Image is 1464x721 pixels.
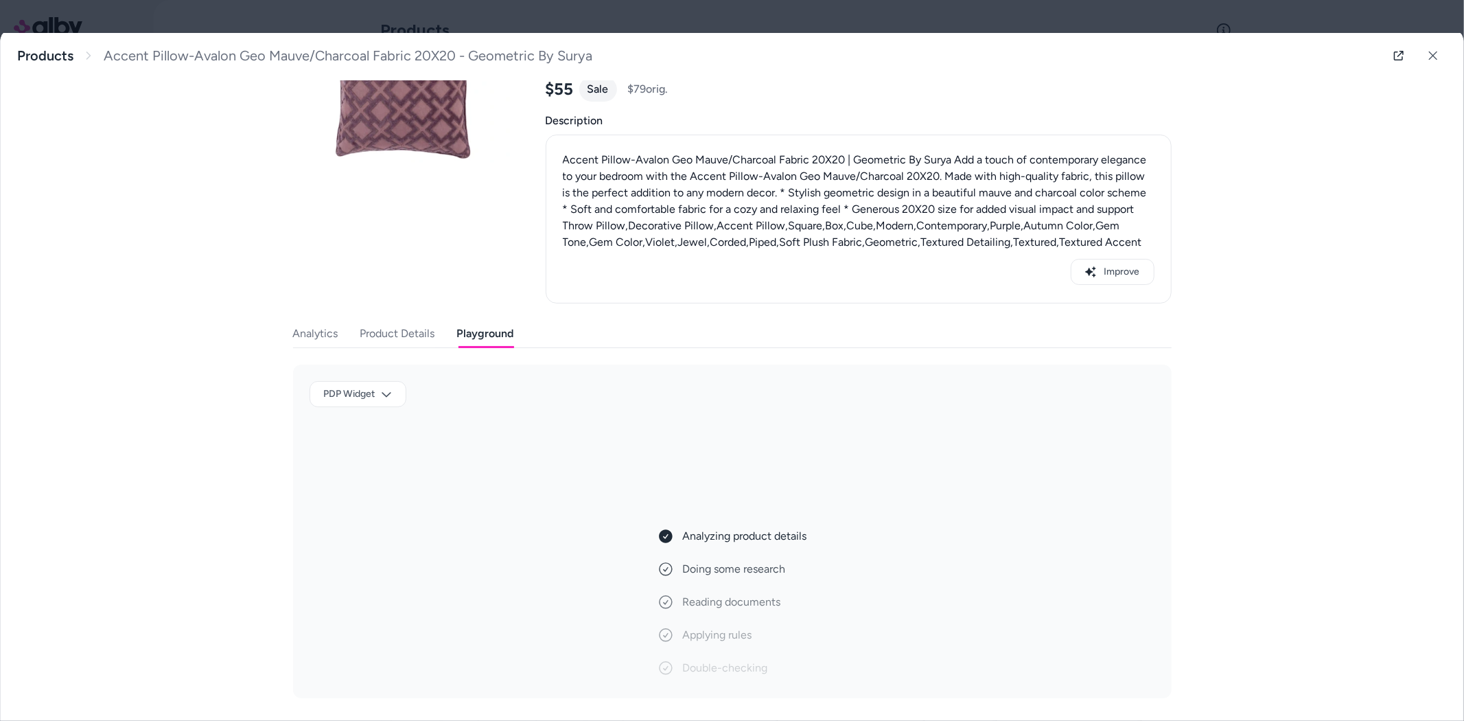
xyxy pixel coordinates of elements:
[1071,259,1154,285] button: Improve
[457,320,514,347] button: Playground
[104,47,592,65] span: Accent Pillow-Avalon Geo Mauve/Charcoal Fabric 20X20 - Geometric By Surya
[682,561,785,577] span: Doing some research
[17,47,592,65] nav: breadcrumb
[324,387,375,401] span: PDP Widget
[682,660,767,676] span: Double-checking
[360,320,435,347] button: Product Details
[310,381,406,407] button: PDP Widget
[682,528,806,545] span: Analyzing product details
[579,77,617,102] div: Sale
[563,152,1154,251] p: Accent Pillow-Avalon Geo Mauve/Charcoal Fabric 20X20 | Geometric By Surya Add a touch of contempo...
[546,113,1172,129] span: Description
[628,81,669,98] span: $79 orig.
[546,79,574,100] span: $55
[17,47,73,65] a: Products
[293,320,338,347] button: Analytics
[682,594,780,610] span: Reading documents
[682,627,752,643] span: Applying rules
